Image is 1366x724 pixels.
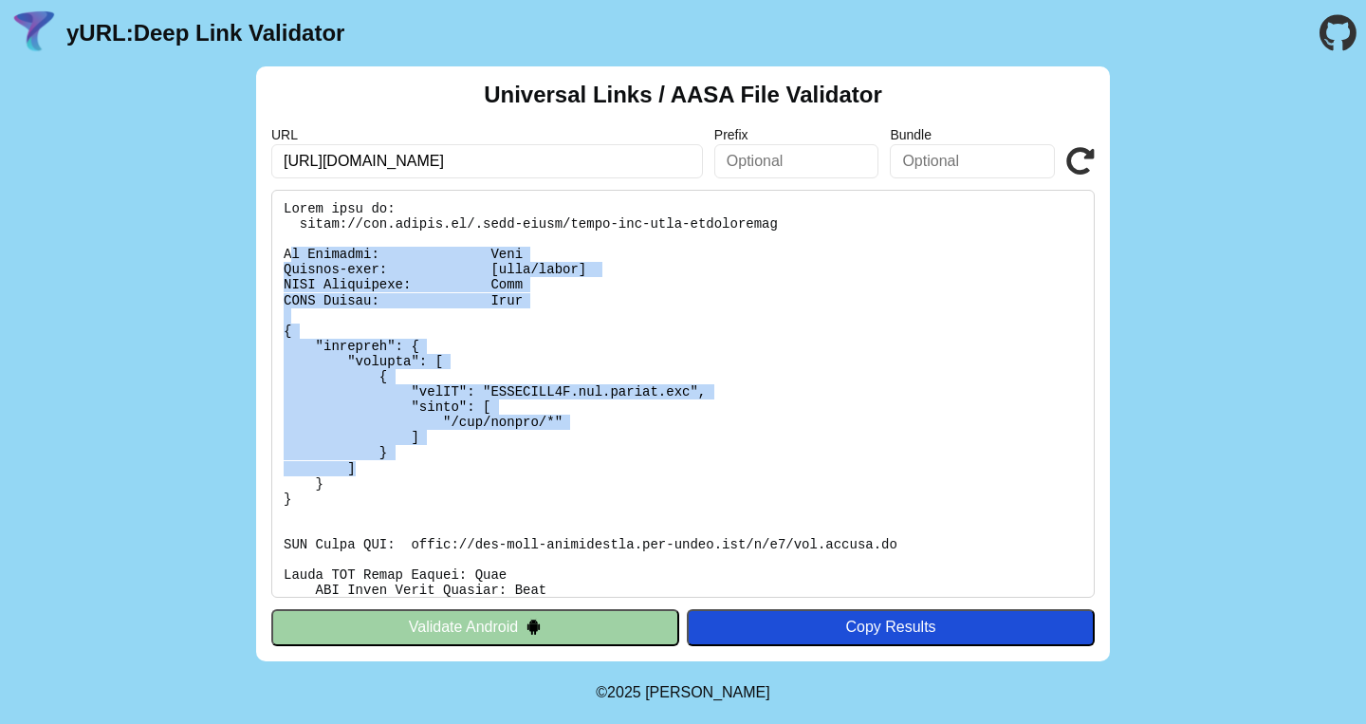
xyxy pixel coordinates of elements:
label: Bundle [890,127,1055,142]
button: Validate Android [271,609,679,645]
pre: Lorem ipsu do: sitam://con.adipis.el/.sedd-eiusm/tempo-inc-utla-etdoloremag Al Enimadmi: Veni Qui... [271,190,1095,598]
footer: © [596,661,769,724]
input: Optional [714,144,879,178]
span: 2025 [607,684,641,700]
img: droidIcon.svg [526,619,542,635]
label: Prefix [714,127,879,142]
h2: Universal Links / AASA File Validator [484,82,882,108]
a: Michael Ibragimchayev's Personal Site [645,684,770,700]
img: yURL Logo [9,9,59,58]
button: Copy Results [687,609,1095,645]
a: yURL:Deep Link Validator [66,20,344,46]
div: Copy Results [696,619,1085,636]
input: Optional [890,144,1055,178]
label: URL [271,127,703,142]
input: Required [271,144,703,178]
